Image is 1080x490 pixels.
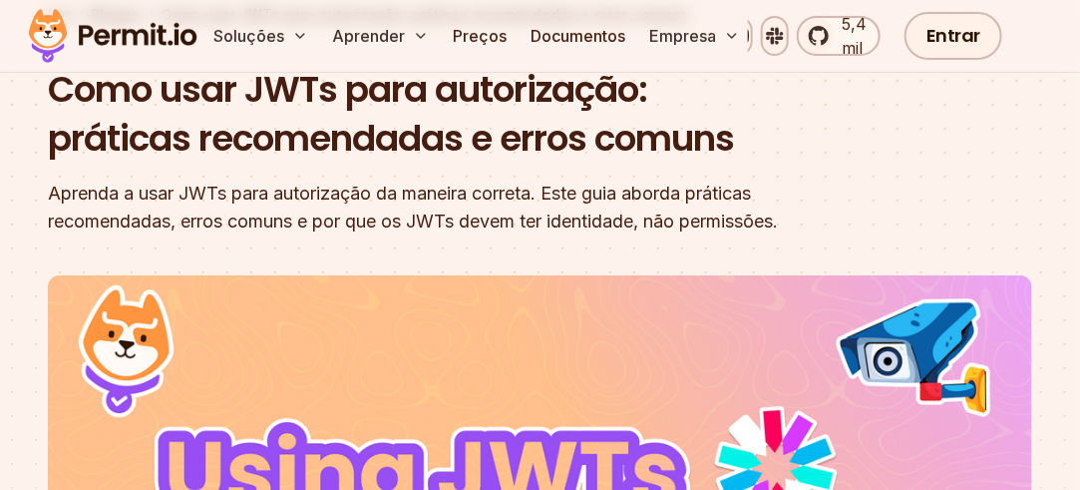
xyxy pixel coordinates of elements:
[926,23,980,48] font: Entrar
[453,26,507,46] font: Preços
[20,4,205,68] img: Logotipo da permissão
[797,16,881,56] a: 5,4 mil
[213,26,284,46] font: Soluções
[324,16,437,56] button: Aprender
[205,16,316,56] button: Soluções
[649,26,716,46] font: Empresa
[843,14,868,58] font: 5,4 mil
[641,16,748,56] button: Empresa
[523,16,633,56] a: Documentos
[48,64,734,165] font: Como usar JWTs para autorização: práticas recomendadas e erros comuns
[904,12,1002,60] a: Entrar
[531,26,625,46] font: Documentos
[48,183,778,232] font: Aprenda a usar JWTs para autorização da maneira correta. Este guia aborda práticas recomendadas, ...
[445,16,515,56] a: Preços
[332,26,405,46] font: Aprender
